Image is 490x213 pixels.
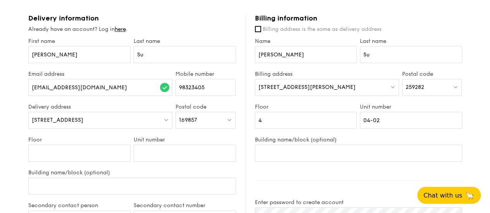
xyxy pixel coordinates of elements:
[163,117,169,123] img: icon-dropdown.fa26e9f9.svg
[465,191,475,200] span: 🦙
[28,169,236,176] label: Building name/block (optional)
[255,26,261,32] input: Billing address is the same as delivery address
[175,104,236,110] label: Postal code
[115,26,126,32] a: here
[28,136,131,143] label: Floor
[160,83,169,92] img: icon-success.f839ccf9.svg
[28,71,173,77] label: Email address
[453,84,458,90] img: icon-dropdown.fa26e9f9.svg
[417,187,481,204] button: Chat with us🦙
[406,84,424,90] span: 259282
[32,117,83,123] span: [STREET_ADDRESS]
[402,71,462,77] label: Postal code
[28,202,131,209] label: Secondary contact person
[28,14,99,22] span: Delivery information
[255,14,317,22] span: Billing information
[255,199,462,206] label: Enter password to create account
[255,38,357,44] label: Name
[175,71,236,77] label: Mobile number
[360,38,462,44] label: Last name
[255,136,462,143] label: Building name/block (optional)
[28,38,131,44] label: First name
[258,84,356,90] span: [STREET_ADDRESS][PERSON_NAME]
[423,192,462,199] span: Chat with us
[28,26,236,33] div: Already have an account? Log in .
[227,117,232,123] img: icon-dropdown.fa26e9f9.svg
[255,104,357,110] label: Floor
[360,104,462,110] label: Unit number
[179,117,197,123] span: 169857
[263,26,382,32] span: Billing address is the same as delivery address
[134,202,236,209] label: Secondary contact number
[28,104,173,110] label: Delivery address
[134,38,236,44] label: Last name
[255,71,399,77] label: Billing address
[390,84,395,90] img: icon-dropdown.fa26e9f9.svg
[134,136,236,143] label: Unit number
